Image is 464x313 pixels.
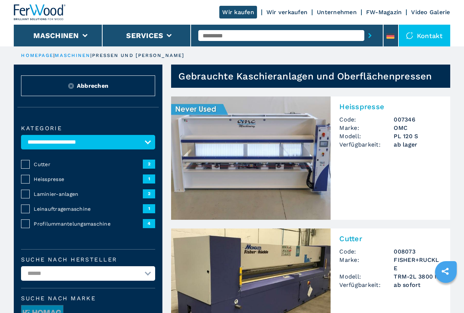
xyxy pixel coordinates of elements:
label: Suche nach Hersteller [21,257,155,263]
a: maschinen [55,53,90,58]
button: submit-button [364,27,376,44]
span: 2 [143,189,155,198]
h3: OMC [394,124,441,132]
span: Marke: [339,256,394,272]
span: Heisspresse [34,176,143,183]
a: Wir verkaufen [266,9,307,16]
img: Heisspresse OMC PL 120 S [171,96,331,220]
span: Code: [339,247,394,256]
a: Unternehmen [317,9,357,16]
h3: 007346 [394,115,441,124]
label: Kategorie [21,125,155,131]
span: Suche nach Marke [21,296,155,301]
a: Heisspresse OMC PL 120 SHeisspresseCode:007346Marke:OMCModell:PL 120 SVerfügbarkeit:ab lager [171,96,450,220]
h1: Gebrauchte Kaschieranlagen und Oberflächenpressen [178,70,432,82]
button: Services [126,31,163,40]
span: | [90,53,92,58]
span: Laminier-anlagen [34,190,143,198]
span: | [53,53,55,58]
a: FW-Magazin [366,9,402,16]
span: Cutter [34,161,143,168]
a: Video Galerie [411,9,450,16]
img: Reset [68,83,74,89]
h3: TRM-2L 3800 M [394,272,441,281]
h2: Cutter [339,234,441,243]
span: Verfügbarkeit: [339,140,394,149]
span: Abbrechen [77,82,108,90]
iframe: Chat [433,280,459,308]
span: 2 [143,160,155,168]
span: Leinauftragemaschine [34,205,143,213]
span: ab sofort [394,281,441,289]
span: Marke: [339,124,394,132]
span: Profilummantelungsmaschine [34,220,143,227]
h3: 008073 [394,247,441,256]
span: 1 [143,204,155,213]
span: 1 [143,174,155,183]
span: ab lager [394,140,441,149]
span: Code: [339,115,394,124]
h3: FISHER+RUCKLE [394,256,441,272]
img: Kontakt [406,32,413,39]
h2: Heisspresse [339,102,441,111]
button: ResetAbbrechen [21,75,155,96]
h3: PL 120 S [394,132,441,140]
button: Maschinen [33,31,79,40]
a: sharethis [436,262,454,280]
span: Verfügbarkeit: [339,281,394,289]
p: pressen und [PERSON_NAME] [92,52,185,59]
span: Modell: [339,272,394,281]
a: Wir kaufen [219,6,257,18]
span: Modell: [339,132,394,140]
span: 4 [143,219,155,228]
a: HOMEPAGE [21,53,53,58]
img: Ferwood [14,4,66,20]
div: Kontakt [399,25,450,46]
